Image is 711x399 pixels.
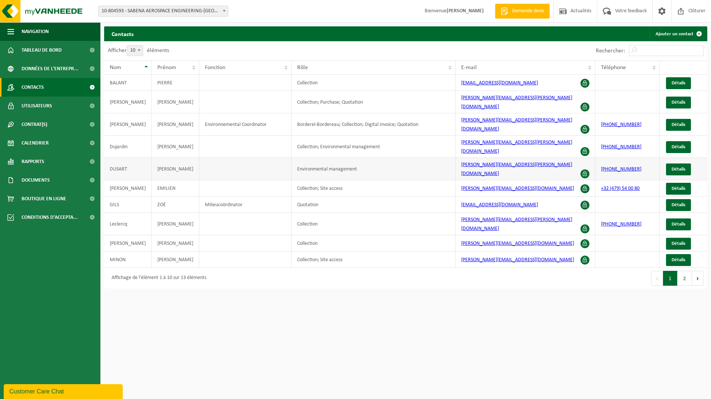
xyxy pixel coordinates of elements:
a: Détails [666,218,691,230]
span: Détails [672,257,685,262]
a: [PERSON_NAME][EMAIL_ADDRESS][PERSON_NAME][DOMAIN_NAME] [461,140,572,154]
span: 10-804593 - SABENA AEROSPACE ENGINEERING-CHARLEROI - GOSSELIES [98,6,228,17]
span: Détails [672,81,685,85]
td: Dujardin [104,136,152,158]
td: Leclercq [104,213,152,235]
a: Demande devis [495,4,550,19]
span: Navigation [22,22,49,41]
td: EMILIEN [152,180,199,197]
span: Calendrier [22,134,49,152]
span: Contrat(s) [22,115,47,134]
td: Environmental management [292,158,456,180]
td: PIERRE [152,75,199,91]
td: [PERSON_NAME] [152,213,199,235]
div: Affichage de l'élément 1 à 10 sur 13 éléments [108,272,206,285]
span: Tableau de bord [22,41,62,59]
a: [EMAIL_ADDRESS][DOMAIN_NAME] [461,202,538,208]
td: Borderel-Bordereau; Collection; Digital Invoice; Quotation [292,113,456,136]
td: [PERSON_NAME] [104,91,152,113]
a: Détails [666,199,691,211]
a: [PHONE_NUMBER] [601,166,641,172]
span: Demande devis [510,7,546,15]
iframe: chat widget [4,383,124,399]
span: Contacts [22,78,44,97]
span: Détails [672,145,685,149]
span: Prénom [157,65,176,71]
td: Milieucoördinator [199,197,292,213]
span: Fonction [205,65,225,71]
span: Documents [22,171,50,189]
td: ZOË [152,197,199,213]
span: Nom [110,65,121,71]
a: [PHONE_NUMBER] [601,122,641,127]
td: [PERSON_NAME] [152,113,199,136]
span: Boutique en ligne [22,189,66,208]
button: Previous [651,271,663,286]
td: [PERSON_NAME] [152,252,199,268]
button: 1 [663,271,678,286]
a: Détails [666,119,691,131]
span: 10-804593 - SABENA AEROSPACE ENGINEERING-CHARLEROI - GOSSELIES [99,6,228,16]
td: [PERSON_NAME] [104,235,152,252]
span: Conditions d'accepta... [22,208,78,227]
span: Détails [672,241,685,246]
td: [PERSON_NAME] [152,91,199,113]
a: [PERSON_NAME][EMAIL_ADDRESS][PERSON_NAME][DOMAIN_NAME] [461,117,572,132]
a: +32 (479) 54 00 80 [601,186,640,191]
td: Environnemental Coordinator [199,113,292,136]
span: Détails [672,122,685,127]
td: DUSART [104,158,152,180]
td: Collection [292,235,456,252]
td: BALANT [104,75,152,91]
td: GILS [104,197,152,213]
a: Détails [666,163,691,175]
label: Afficher éléments [108,48,169,53]
a: Détails [666,238,691,250]
a: [PERSON_NAME][EMAIL_ADDRESS][DOMAIN_NAME] [461,186,574,191]
td: Quotation [292,197,456,213]
a: [PERSON_NAME][EMAIL_ADDRESS][PERSON_NAME][DOMAIN_NAME] [461,217,572,231]
a: Ajouter un contact [650,26,707,41]
td: Collection; Environmental management [292,136,456,158]
span: Rôle [297,65,308,71]
td: Collection [292,75,456,91]
span: Données de l'entrepr... [22,59,78,78]
span: E-mail [461,65,477,71]
a: [PERSON_NAME][EMAIL_ADDRESS][DOMAIN_NAME] [461,257,574,263]
span: 10 [127,45,143,56]
strong: [PERSON_NAME] [447,8,484,14]
td: Collection; Site access [292,180,456,197]
a: Détails [666,183,691,195]
a: Détails [666,141,691,153]
a: Détails [666,97,691,108]
td: Collection; Site access [292,252,456,268]
button: Next [692,271,704,286]
td: Collection [292,213,456,235]
a: [PERSON_NAME][EMAIL_ADDRESS][PERSON_NAME][DOMAIN_NAME] [461,162,572,176]
span: Détails [672,202,685,207]
span: Détails [672,222,685,227]
button: 2 [678,271,692,286]
span: Téléphone [601,65,626,71]
span: Utilisateurs [22,97,52,115]
td: [PERSON_NAME] [152,136,199,158]
label: Rechercher: [596,48,625,54]
a: [PHONE_NUMBER] [601,221,641,227]
a: [EMAIL_ADDRESS][DOMAIN_NAME] [461,80,538,86]
a: Détails [666,254,691,266]
td: [PERSON_NAME] [104,113,152,136]
a: [PHONE_NUMBER] [601,144,641,150]
span: Détails [672,186,685,191]
td: MINON [104,252,152,268]
td: [PERSON_NAME] [152,235,199,252]
a: [PERSON_NAME][EMAIL_ADDRESS][PERSON_NAME][DOMAIN_NAME] [461,95,572,110]
span: Détails [672,167,685,172]
span: Rapports [22,152,44,171]
td: [PERSON_NAME] [152,158,199,180]
h2: Contacts [104,26,141,41]
td: Collection; Purchase; Quotation [292,91,456,113]
a: [PERSON_NAME][EMAIL_ADDRESS][DOMAIN_NAME] [461,241,574,246]
td: [PERSON_NAME] [104,180,152,197]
